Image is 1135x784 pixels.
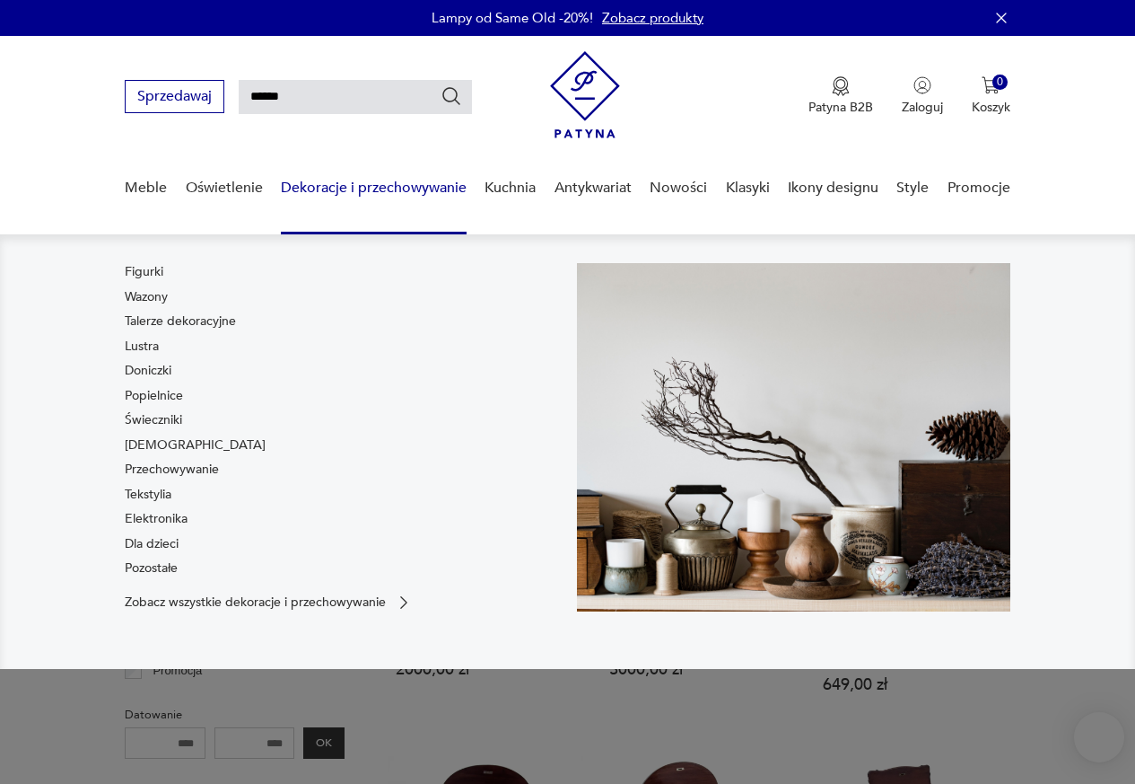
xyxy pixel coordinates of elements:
[125,338,159,356] a: Lustra
[972,76,1010,116] button: 0Koszyk
[650,154,707,223] a: Nowości
[896,154,929,223] a: Style
[808,76,873,116] button: Patyna B2B
[125,313,236,330] a: Talerze dekoracyjne
[125,362,171,380] a: Doniczki
[992,75,1008,90] div: 0
[125,263,163,281] a: Figurki
[125,486,171,504] a: Tekstylia
[125,92,224,104] a: Sprzedawaj
[808,99,873,116] p: Patyna B2B
[577,263,1010,612] img: cfa44e985ea346226f89ee8969f25989.jpg
[832,76,850,96] img: Ikona medalu
[125,535,179,553] a: Dla dzieci
[554,154,632,223] a: Antykwariat
[125,594,413,612] a: Zobacz wszystkie dekoracje i przechowywanie
[281,154,467,223] a: Dekoracje i przechowywanie
[186,154,263,223] a: Oświetlenie
[550,51,620,138] img: Patyna - sklep z meblami i dekoracjami vintage
[902,99,943,116] p: Zaloguj
[125,510,188,528] a: Elektronika
[913,76,931,94] img: Ikonka użytkownika
[125,387,183,405] a: Popielnice
[125,436,266,454] a: [DEMOGRAPHIC_DATA]
[1074,712,1124,762] iframe: Smartsupp widget button
[972,99,1010,116] p: Koszyk
[441,85,462,107] button: Szukaj
[125,154,167,223] a: Meble
[125,461,219,479] a: Przechowywanie
[125,80,224,113] button: Sprzedawaj
[902,76,943,116] button: Zaloguj
[947,154,1010,223] a: Promocje
[602,9,703,27] a: Zobacz produkty
[125,596,386,608] p: Zobacz wszystkie dekoracje i przechowywanie
[788,154,878,223] a: Ikony designu
[125,411,182,429] a: Świeczniki
[808,76,873,116] a: Ikona medaluPatyna B2B
[125,559,178,577] a: Pozostałe
[485,154,536,223] a: Kuchnia
[125,288,168,306] a: Wazony
[982,76,1000,94] img: Ikona koszyka
[726,154,770,223] a: Klasyki
[432,9,593,27] p: Lampy od Same Old -20%!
